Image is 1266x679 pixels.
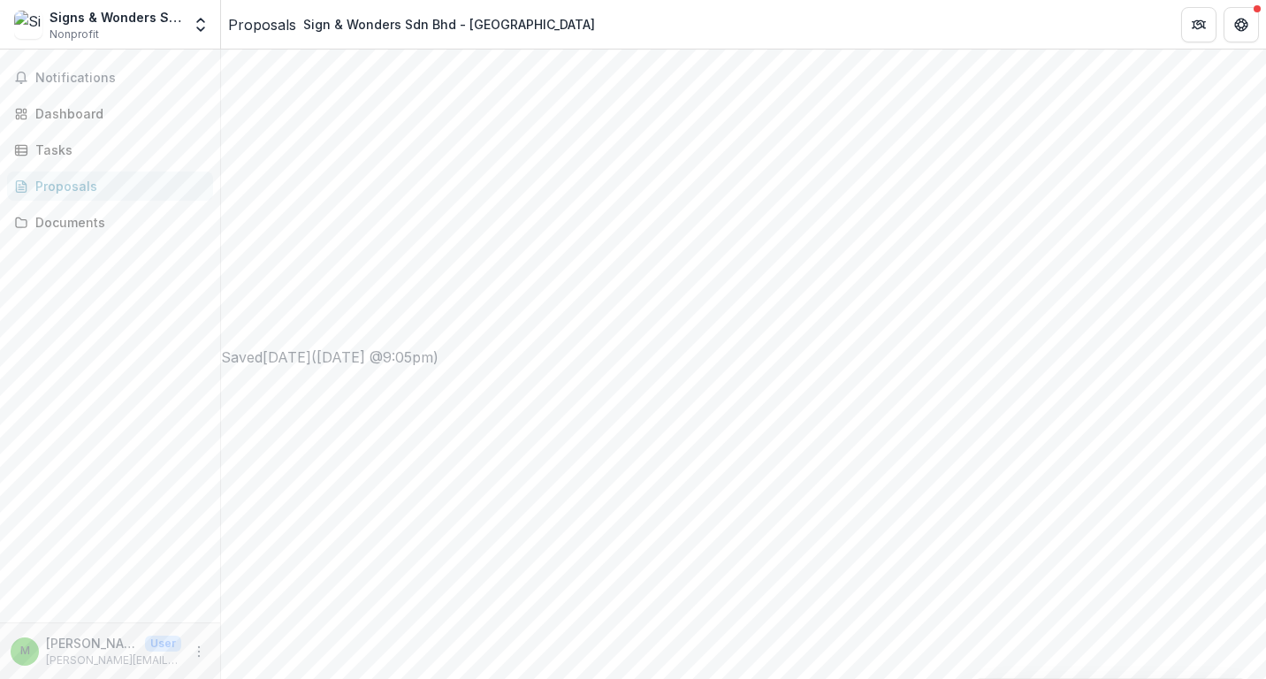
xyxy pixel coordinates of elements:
[46,652,181,668] p: [PERSON_NAME][EMAIL_ADDRESS][DOMAIN_NAME]
[7,208,213,237] a: Documents
[7,135,213,164] a: Tasks
[50,8,181,27] div: Signs & Wonders Sdn Bhd
[228,14,296,35] a: Proposals
[228,11,602,37] nav: breadcrumb
[7,64,213,92] button: Notifications
[7,99,213,128] a: Dashboard
[7,172,213,201] a: Proposals
[1224,7,1259,42] button: Get Help
[35,141,199,159] div: Tasks
[221,347,1266,368] div: Saved [DATE] ( [DATE] @ 9:05pm )
[1181,7,1216,42] button: Partners
[303,15,595,34] div: Sign & Wonders Sdn Bhd - [GEOGRAPHIC_DATA]
[20,645,30,657] div: Michelle
[35,71,206,86] span: Notifications
[188,641,210,662] button: More
[14,11,42,39] img: Signs & Wonders Sdn Bhd
[35,104,199,123] div: Dashboard
[46,634,138,652] p: [PERSON_NAME]
[145,636,181,652] p: User
[35,213,199,232] div: Documents
[50,27,99,42] span: Nonprofit
[188,7,213,42] button: Open entity switcher
[35,177,199,195] div: Proposals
